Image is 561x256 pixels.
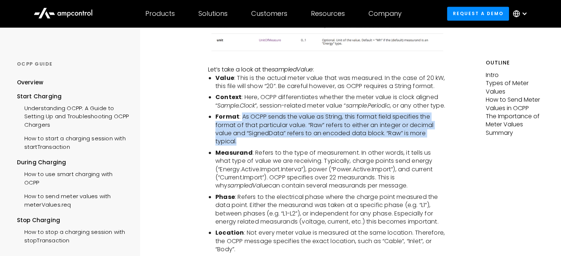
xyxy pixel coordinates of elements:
strong: Measurand [215,148,253,157]
p: Let’s take a look at the : [208,66,446,74]
a: How to stop a charging session with stopTransaction [17,224,129,246]
strong: Location [215,228,244,237]
li: : Not every meter value is measured at the same location. Therefore, the OCPP message specifies t... [215,229,446,253]
em: sample.Periodic [346,101,390,110]
h5: Outline [486,59,544,67]
div: Resources [311,10,345,18]
div: Stop Charging [17,216,129,224]
div: Company [368,10,402,18]
p: Summary [486,129,544,137]
p: Intro [486,71,544,79]
em: sampledValue [272,65,313,74]
li: : Refers to the electrical phase where the charge point measured the data point. Either the measu... [215,193,446,226]
a: How to send meter values with meterValues.req [17,189,129,211]
div: During Charging [17,158,129,166]
strong: Value [215,74,234,82]
p: Types of Meter Values [486,79,544,96]
div: Customers [251,10,287,18]
a: Overview [17,78,44,92]
div: Solutions [198,10,228,18]
div: Overview [17,78,44,87]
em: sampledValue [227,181,268,190]
li: : This is the actual meter value that was measured. In the case of 20 kW, this file will show “20... [215,74,446,91]
a: How to use smart charging with OCPP [17,166,129,189]
div: OCPP GUIDE [17,61,129,67]
div: Products [145,10,175,18]
a: Understanding OCPP: A Guide to Setting Up and Troubleshooting OCPP Chargers [17,101,129,131]
li: : As OCPP sends the value as String, this format field specifies the format of that particular va... [215,113,446,146]
em: Sample.Clock [217,101,255,110]
strong: Format [215,112,239,121]
a: Request a demo [447,7,509,20]
p: The Importance of Meter Values [486,112,544,129]
strong: Phase [215,193,235,201]
p: How to Send Meter Values in OCPP [486,96,544,112]
li: : Here, OCPP differentiates whether the meter value is clock aligned “ ”, session-related meter v... [215,93,446,110]
p: ‍ [208,57,446,66]
a: How to start a charging session with startTransaction [17,131,129,153]
div: Start Charging [17,92,129,101]
li: : Refers to the type of measurement. In other words, it tells us what type of value we are receiv... [215,149,446,190]
strong: Context [215,93,242,101]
